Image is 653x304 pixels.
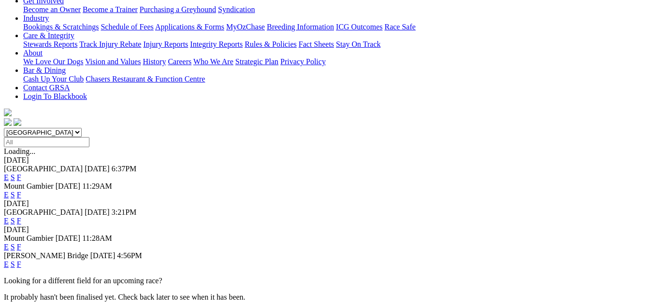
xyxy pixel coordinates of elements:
span: 11:29AM [82,182,112,190]
a: Cash Up Your Club [23,75,84,83]
a: S [11,243,15,251]
span: [DATE] [90,251,116,260]
a: E [4,260,9,268]
span: [DATE] [85,208,110,216]
div: [DATE] [4,199,649,208]
span: Loading... [4,147,35,155]
div: Industry [23,23,649,31]
span: [PERSON_NAME] Bridge [4,251,88,260]
a: S [11,173,15,181]
partial: It probably hasn't been finalised yet. Check back later to see when it has been. [4,293,246,301]
a: About [23,49,43,57]
a: E [4,191,9,199]
a: Login To Blackbook [23,92,87,100]
a: Schedule of Fees [101,23,153,31]
a: Who We Are [193,57,233,66]
img: logo-grsa-white.png [4,109,12,116]
span: 11:28AM [82,234,112,242]
a: Become an Owner [23,5,81,14]
a: Strategic Plan [235,57,278,66]
a: Bookings & Scratchings [23,23,99,31]
div: About [23,57,649,66]
a: Bar & Dining [23,66,66,74]
a: Injury Reports [143,40,188,48]
div: Care & Integrity [23,40,649,49]
span: Mount Gambier [4,182,54,190]
a: S [11,217,15,225]
a: S [11,260,15,268]
a: Stewards Reports [23,40,77,48]
p: Looking for a different field for an upcoming race? [4,276,649,285]
span: [DATE] [56,234,81,242]
a: Careers [168,57,191,66]
div: [DATE] [4,225,649,234]
a: Rules & Policies [245,40,297,48]
div: Bar & Dining [23,75,649,83]
a: Syndication [218,5,255,14]
span: 6:37PM [112,165,137,173]
a: Industry [23,14,49,22]
a: MyOzChase [226,23,265,31]
a: F [17,260,21,268]
span: Mount Gambier [4,234,54,242]
span: 3:21PM [112,208,137,216]
a: Integrity Reports [190,40,243,48]
input: Select date [4,137,89,147]
a: Track Injury Rebate [79,40,141,48]
a: S [11,191,15,199]
div: Get Involved [23,5,649,14]
a: E [4,243,9,251]
a: E [4,173,9,181]
img: twitter.svg [14,118,21,126]
img: facebook.svg [4,118,12,126]
span: [GEOGRAPHIC_DATA] [4,165,83,173]
a: F [17,243,21,251]
span: [DATE] [56,182,81,190]
a: We Love Our Dogs [23,57,83,66]
a: E [4,217,9,225]
span: 4:56PM [117,251,142,260]
a: F [17,191,21,199]
a: Become a Trainer [83,5,138,14]
a: Vision and Values [85,57,141,66]
a: History [143,57,166,66]
a: Purchasing a Greyhound [140,5,216,14]
span: [DATE] [85,165,110,173]
a: Care & Integrity [23,31,74,40]
a: Race Safe [384,23,415,31]
a: F [17,173,21,181]
a: Stay On Track [336,40,380,48]
a: Applications & Forms [155,23,224,31]
a: Contact GRSA [23,83,70,92]
div: [DATE] [4,156,649,165]
span: [GEOGRAPHIC_DATA] [4,208,83,216]
a: Chasers Restaurant & Function Centre [86,75,205,83]
a: Privacy Policy [280,57,326,66]
a: Fact Sheets [299,40,334,48]
a: Breeding Information [267,23,334,31]
a: ICG Outcomes [336,23,382,31]
a: F [17,217,21,225]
